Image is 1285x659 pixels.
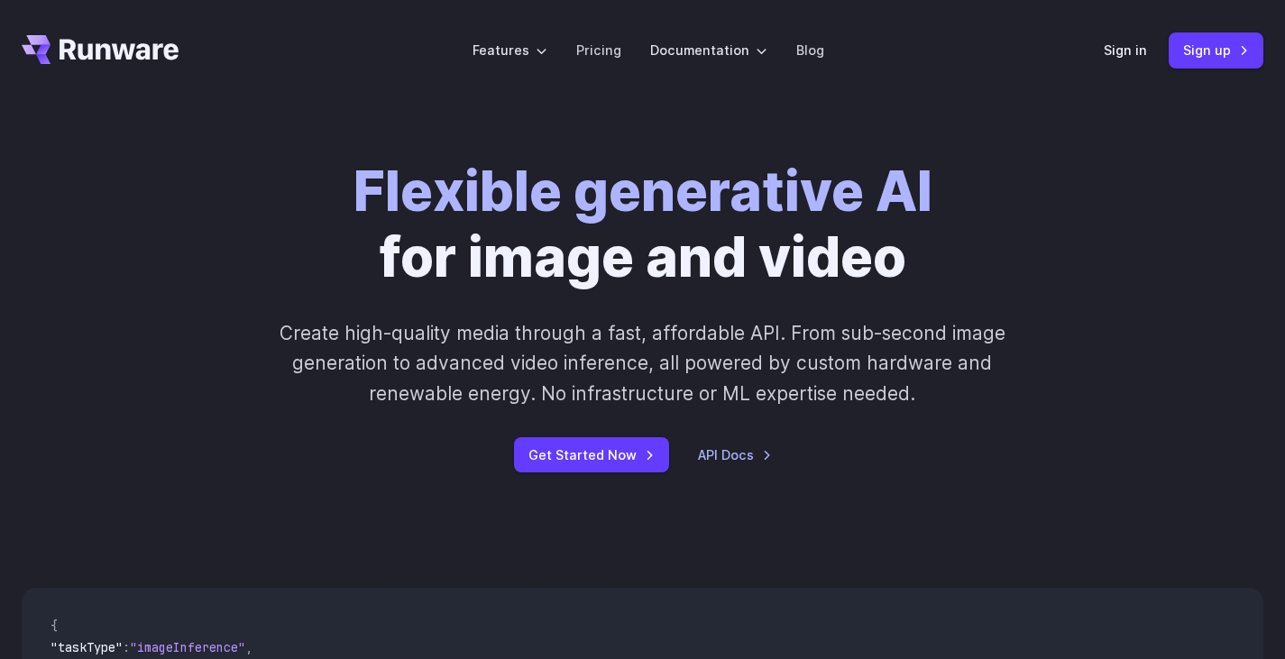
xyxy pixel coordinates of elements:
[650,40,767,60] label: Documentation
[123,639,130,655] span: :
[245,639,252,655] span: ,
[576,40,621,60] a: Pricing
[130,639,245,655] span: "imageInference"
[22,35,179,64] a: Go to /
[50,618,58,634] span: {
[50,639,123,655] span: "taskType"
[796,40,824,60] a: Blog
[514,437,669,472] a: Get Started Now
[473,40,547,60] label: Features
[1169,32,1263,68] a: Sign up
[245,318,1040,408] p: Create high-quality media through a fast, affordable API. From sub-second image generation to adv...
[1104,40,1147,60] a: Sign in
[698,444,772,465] a: API Docs
[353,158,932,224] strong: Flexible generative AI
[353,159,932,289] h1: for image and video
